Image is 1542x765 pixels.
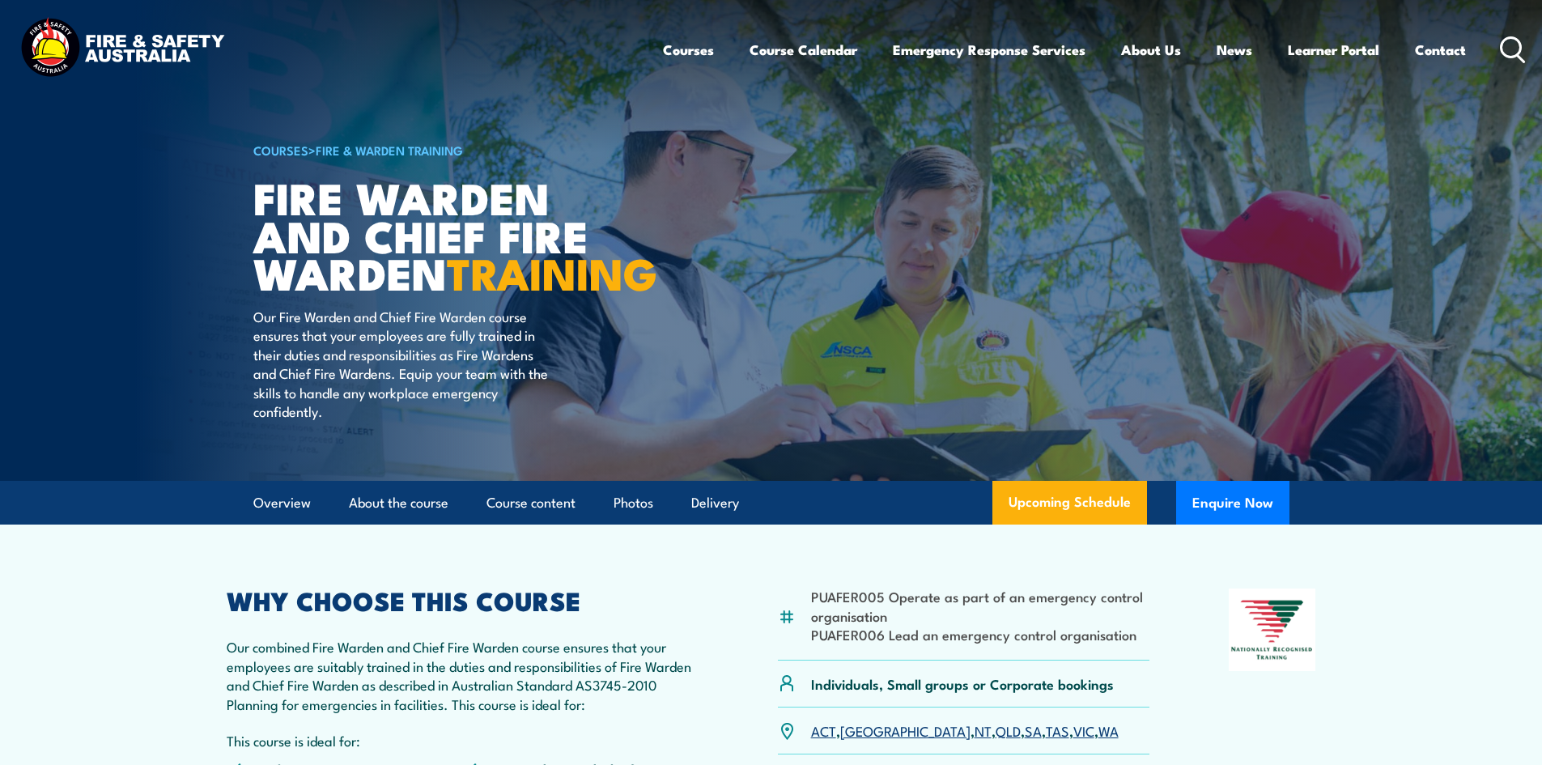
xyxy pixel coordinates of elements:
[811,674,1114,693] p: Individuals, Small groups or Corporate bookings
[253,482,311,525] a: Overview
[1229,589,1316,671] img: Nationally Recognised Training logo.
[1176,481,1289,525] button: Enquire Now
[316,141,463,159] a: Fire & Warden Training
[227,637,699,713] p: Our combined Fire Warden and Chief Fire Warden course ensures that your employees are suitably tr...
[992,481,1147,525] a: Upcoming Schedule
[1121,28,1181,71] a: About Us
[253,140,653,159] h6: >
[1288,28,1379,71] a: Learner Portal
[811,720,836,740] a: ACT
[253,141,308,159] a: COURSES
[253,178,653,291] h1: Fire Warden and Chief Fire Warden
[1217,28,1252,71] a: News
[1073,720,1094,740] a: VIC
[811,625,1150,644] li: PUAFER006 Lead an emergency control organisation
[447,238,657,305] strong: TRAINING
[840,720,971,740] a: [GEOGRAPHIC_DATA]
[1415,28,1466,71] a: Contact
[486,482,576,525] a: Course content
[750,28,857,71] a: Course Calendar
[349,482,448,525] a: About the course
[811,587,1150,625] li: PUAFER005 Operate as part of an emergency control organisation
[893,28,1085,71] a: Emergency Response Services
[996,720,1021,740] a: QLD
[614,482,653,525] a: Photos
[253,307,549,420] p: Our Fire Warden and Chief Fire Warden course ensures that your employees are fully trained in the...
[691,482,739,525] a: Delivery
[1046,720,1069,740] a: TAS
[975,720,992,740] a: NT
[1025,720,1042,740] a: SA
[1098,720,1119,740] a: WA
[227,731,699,750] p: This course is ideal for:
[811,721,1119,740] p: , , , , , , ,
[663,28,714,71] a: Courses
[227,589,699,611] h2: WHY CHOOSE THIS COURSE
